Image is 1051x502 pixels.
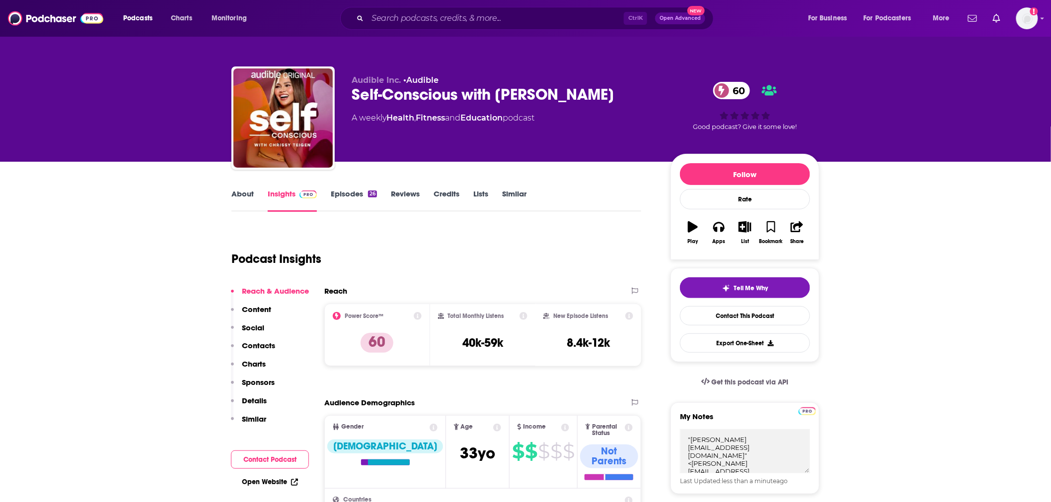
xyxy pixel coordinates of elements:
span: For Business [808,11,847,25]
button: Open AdvancedNew [655,12,705,24]
span: $ [563,443,574,459]
p: Charts [242,359,266,369]
a: About [231,189,254,212]
h2: Total Monthly Listens [448,313,504,319]
span: Charts [171,11,192,25]
span: Ctrl K [624,12,647,25]
label: My Notes [680,412,810,429]
a: Lists [473,189,488,212]
button: Show profile menu [1016,7,1038,29]
p: 60 [361,333,393,353]
button: Play [680,215,706,251]
img: Podchaser Pro [300,190,317,198]
div: List [741,239,749,245]
span: Income [524,424,546,430]
a: Credits [434,189,459,212]
input: Search podcasts, credits, & more... [368,10,624,26]
h3: 8.4k-12k [567,335,610,350]
button: open menu [857,10,926,26]
span: 60 [723,82,751,99]
button: Share [784,215,810,251]
svg: Add a profile image [1030,7,1038,15]
div: Bookmark [759,239,783,245]
span: Gender [341,424,364,430]
div: 60Good podcast? Give it some love! [671,75,820,137]
button: Export One-Sheet [680,333,810,353]
span: Monitoring [212,11,247,25]
textarea: "[PERSON_NAME][EMAIL_ADDRESS][DOMAIN_NAME]" <[PERSON_NAME][EMAIL_ADDRESS][DOMAIN_NAME]> [PERSON_N... [680,429,810,473]
span: $ [512,443,524,459]
p: Content [242,305,271,314]
a: Show notifications dropdown [964,10,981,27]
h2: Reach [324,286,347,296]
span: Age [461,424,473,430]
span: For Podcasters [864,11,911,25]
span: Tell Me Why [734,284,768,292]
span: Podcasts [123,11,152,25]
span: More [933,11,950,25]
img: tell me why sparkle [722,284,730,292]
span: and [445,113,460,123]
img: Self-Conscious with Chrissy Teigen [233,68,333,168]
button: Bookmark [758,215,784,251]
p: Details [242,396,267,405]
div: Search podcasts, credits, & more... [350,7,723,30]
button: Similar [231,414,266,433]
span: Parental Status [592,424,623,437]
p: Sponsors [242,377,275,387]
button: Contact Podcast [231,450,309,469]
button: open menu [926,10,962,26]
button: Details [231,396,267,414]
a: Health [386,113,414,123]
span: Get this podcast via API [712,378,789,386]
button: Contacts [231,341,275,359]
a: Audible [406,75,439,85]
button: tell me why sparkleTell Me Why [680,277,810,298]
div: [DEMOGRAPHIC_DATA] [327,439,443,453]
a: Contact This Podcast [680,306,810,325]
span: Good podcast? Give it some love! [693,123,797,130]
a: Open Website [242,478,298,486]
img: Podchaser Pro [799,407,816,415]
span: $ [538,443,549,459]
h3: 40k-59k [462,335,503,350]
span: New [687,6,705,15]
img: User Profile [1016,7,1038,29]
span: $ [525,443,537,459]
span: $ [550,443,562,459]
div: Share [790,239,804,245]
img: Podchaser - Follow, Share and Rate Podcasts [8,9,103,28]
button: open menu [801,10,860,26]
h2: Audience Demographics [324,398,415,407]
button: List [732,215,758,251]
a: Similar [502,189,526,212]
button: Social [231,323,264,341]
a: Education [460,113,503,123]
button: Content [231,305,271,323]
a: Pro website [799,406,816,415]
div: Play [688,239,698,245]
a: Get this podcast via API [693,370,797,394]
a: InsightsPodchaser Pro [268,189,317,212]
span: • [403,75,439,85]
a: Reviews [391,189,420,212]
a: Charts [164,10,198,26]
p: Contacts [242,341,275,350]
span: less than a minute [722,477,776,485]
p: Similar [242,414,266,424]
span: Open Advanced [660,16,701,21]
span: , [414,113,416,123]
h1: Podcast Insights [231,251,321,266]
span: Logged in as hmill [1016,7,1038,29]
a: Show notifications dropdown [989,10,1004,27]
div: Rate [680,189,810,209]
div: Apps [713,239,726,245]
button: open menu [116,10,165,26]
span: Audible Inc. [352,75,401,85]
p: Social [242,323,264,332]
div: 26 [368,190,377,197]
h2: Power Score™ [345,313,383,319]
button: Follow [680,163,810,185]
button: Apps [706,215,732,251]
